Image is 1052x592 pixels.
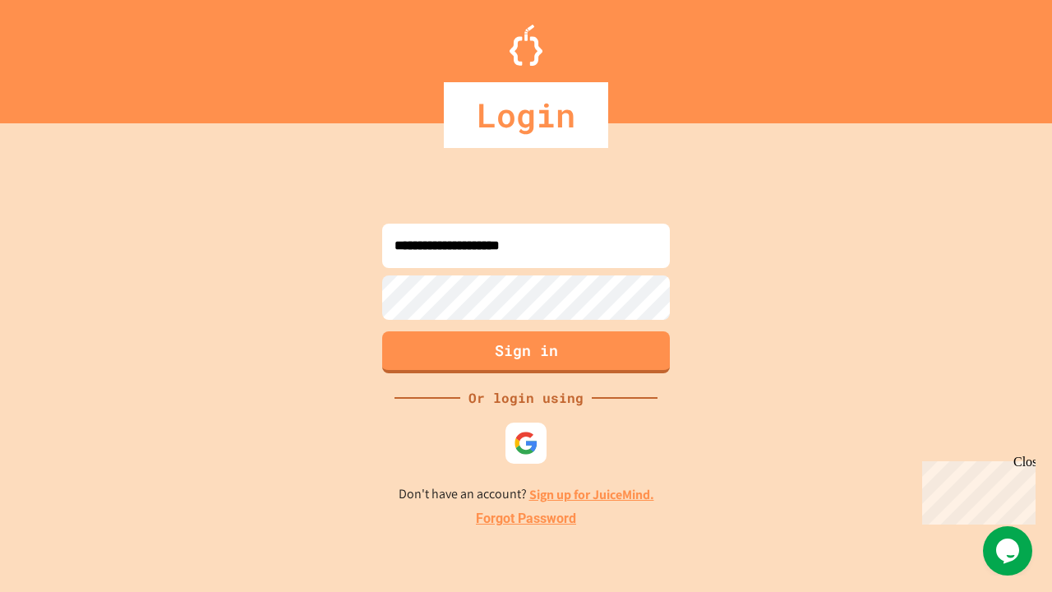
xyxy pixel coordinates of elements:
iframe: chat widget [916,455,1036,525]
a: Sign up for JuiceMind. [529,486,654,503]
div: Or login using [460,388,592,408]
div: Chat with us now!Close [7,7,113,104]
a: Forgot Password [476,509,576,529]
img: google-icon.svg [514,431,538,456]
div: Login [444,82,608,148]
p: Don't have an account? [399,484,654,505]
button: Sign in [382,331,670,373]
iframe: chat widget [983,526,1036,576]
img: Logo.svg [510,25,542,66]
